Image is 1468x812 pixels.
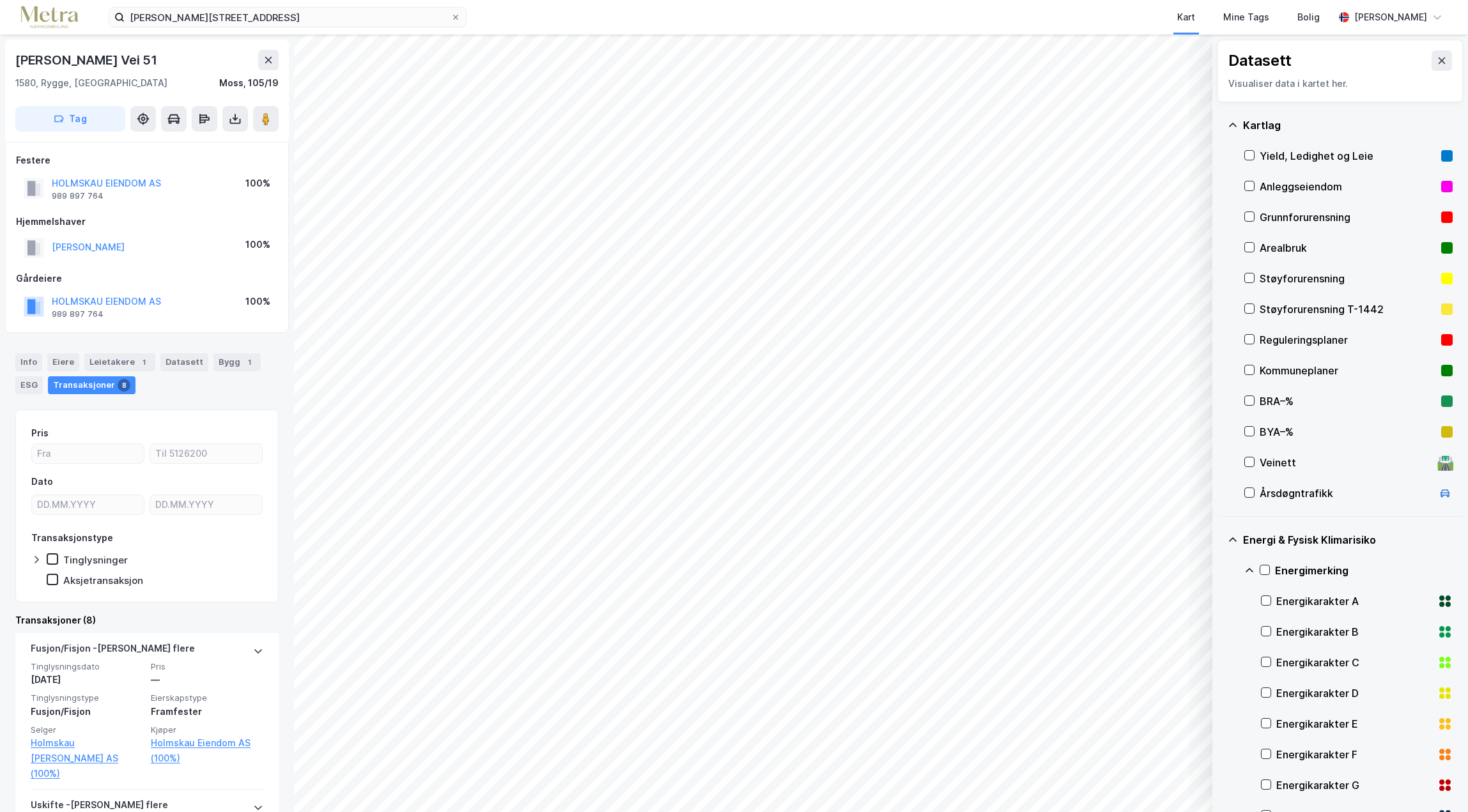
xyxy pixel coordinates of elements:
div: Fusjon/Fisjon - [PERSON_NAME] flere [31,641,195,661]
div: ESG [15,376,43,394]
div: Kart [1177,10,1195,25]
div: Dato [31,474,53,489]
a: Holmskau [PERSON_NAME] AS (100%) [31,735,143,781]
span: Pris [151,661,263,672]
iframe: Chat Widget [1404,751,1468,812]
div: Energimerking [1275,563,1453,578]
div: — [151,672,263,687]
div: 🛣️ [1437,454,1454,471]
button: Tag [15,106,125,132]
div: Energikarakter G [1276,778,1432,793]
div: Kartlag [1243,118,1453,133]
input: Til 5126200 [150,444,262,463]
div: Energikarakter C [1276,655,1432,670]
div: Støyforurensning [1260,271,1436,286]
div: [PERSON_NAME] [1354,10,1427,25]
div: Støyforurensning T-1442 [1260,302,1436,317]
div: Eiere [47,353,79,371]
div: 1 [137,356,150,369]
div: BYA–% [1260,424,1436,440]
div: 100% [245,176,270,191]
span: Selger [31,724,143,735]
div: Grunnforurensning [1260,210,1436,225]
div: Kontrollprogram for chat [1404,751,1468,812]
div: Visualiser data i kartet her. [1228,76,1452,91]
div: 1 [243,356,256,369]
div: Info [15,353,42,371]
div: Energi & Fysisk Klimarisiko [1243,532,1453,548]
div: 100% [245,237,270,252]
div: Moss, 105/19 [219,75,279,91]
span: Tinglysningsdato [31,661,143,672]
div: 100% [245,294,270,309]
div: Transaksjonstype [31,530,113,546]
div: Transaksjoner (8) [15,613,279,628]
div: Arealbruk [1260,240,1436,256]
div: Hjemmelshaver [16,214,278,229]
div: Mine Tags [1223,10,1269,25]
div: Energikarakter E [1276,716,1432,732]
div: 989 897 764 [52,191,104,201]
div: Kommuneplaner [1260,363,1436,378]
div: Energikarakter B [1276,624,1432,640]
input: Fra [32,444,144,463]
div: 1580, Rygge, [GEOGRAPHIC_DATA] [15,75,167,91]
div: [PERSON_NAME] Vei 51 [15,50,160,70]
div: Datasett [1228,50,1292,71]
input: Søk på adresse, matrikkel, gårdeiere, leietakere eller personer [125,8,451,27]
div: Transaksjoner [48,376,135,394]
span: Tinglysningstype [31,693,143,703]
img: metra-logo.256734c3b2bbffee19d4.png [20,6,78,29]
div: Bygg [213,353,261,371]
div: Anleggseiendom [1260,179,1436,194]
div: Datasett [160,353,208,371]
div: Energikarakter F [1276,747,1432,762]
div: Bolig [1297,10,1320,25]
a: Holmskau Eiendom AS (100%) [151,735,263,766]
div: Veinett [1260,455,1432,470]
div: Leietakere [84,353,155,371]
div: [DATE] [31,672,143,687]
input: DD.MM.YYYY [150,495,262,514]
div: Yield, Ledighet og Leie [1260,148,1436,164]
div: Framfester [151,704,263,719]
div: Aksjetransaksjon [63,574,143,586]
div: Gårdeiere [16,271,278,286]
div: Tinglysninger [63,554,128,566]
div: 8 [118,379,130,392]
div: Reguleringsplaner [1260,332,1436,348]
div: Energikarakter A [1276,594,1432,609]
div: Energikarakter D [1276,686,1432,701]
div: Årsdøgntrafikk [1260,486,1432,501]
span: Kjøper [151,724,263,735]
div: Fusjon/Fisjon [31,704,143,719]
div: BRA–% [1260,394,1436,409]
input: DD.MM.YYYY [32,495,144,514]
div: 989 897 764 [52,309,104,319]
div: Festere [16,153,278,168]
span: Eierskapstype [151,693,263,703]
div: Pris [31,425,49,441]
